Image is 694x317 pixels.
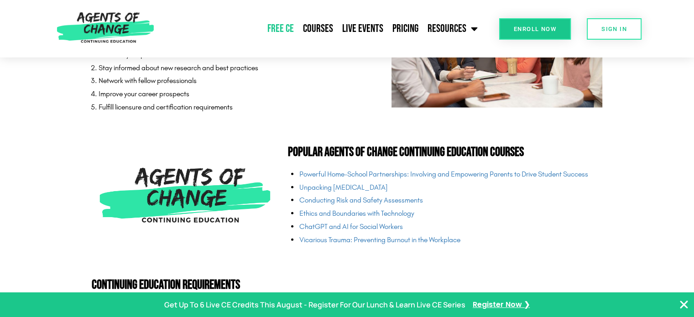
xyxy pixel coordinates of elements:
[92,279,603,291] h2: Continuing Education Requirements
[338,17,388,40] a: Live Events
[99,62,382,75] li: Stay informed about new research and best practices
[388,17,423,40] a: Pricing
[499,18,571,40] a: Enroll Now
[299,170,588,178] a: Powerful Home-School Partnerships: Involving and Empowering Parents to Drive Student Success
[587,18,642,40] a: SIGN IN
[514,26,556,32] span: Enroll Now
[287,146,602,159] h2: Popular Agents of Change Continuing Education Courses
[99,88,382,101] li: Improve your career prospects
[601,26,627,32] span: SIGN IN
[423,17,482,40] a: Resources
[99,74,382,88] li: Network with fellow professionals
[299,196,423,204] a: Conducting Risk and Safety Assessments
[99,101,382,114] li: Fulfill licensure and certification requirements
[298,17,338,40] a: Courses
[158,17,482,40] nav: Menu
[299,235,460,244] a: Vicarious Trauma: Preventing Burnout in the Workplace
[164,298,465,312] p: Get Up To 6 Live CE Credits This August - Register For Our Lunch & Learn Live CE Series
[678,299,689,310] button: Close Banner
[263,17,298,40] a: Free CE
[299,209,414,218] a: Ethics and Boundaries with Technology
[473,298,530,312] a: Register Now ❯
[299,183,387,192] a: Unpacking [MEDICAL_DATA]
[299,222,402,231] a: ChatGPT and AI for Social Workers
